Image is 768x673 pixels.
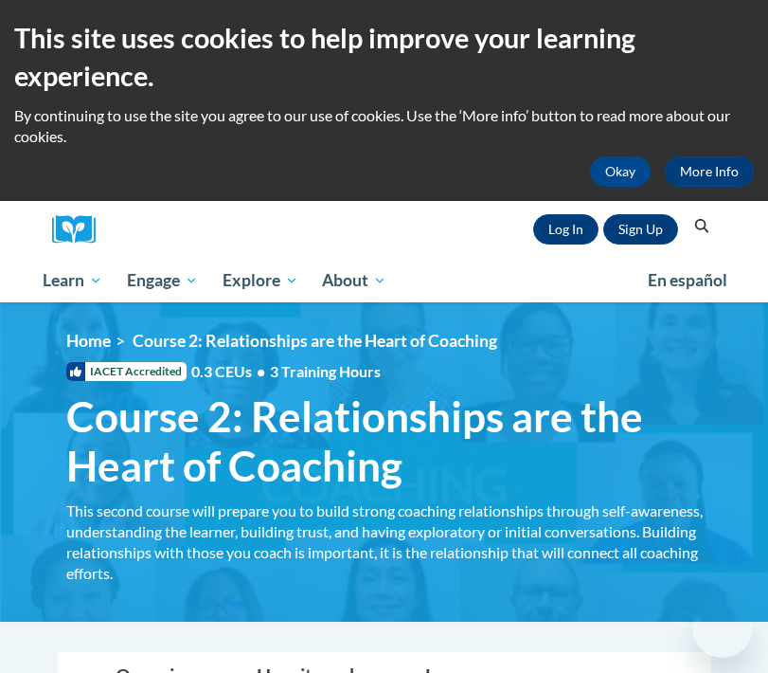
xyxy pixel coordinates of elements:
iframe: Button to launch messaging window [692,597,753,658]
span: Engage [127,269,198,292]
span: Learn [43,269,102,292]
span: IACET Accredited [66,362,187,381]
img: Logo brand [52,215,109,245]
a: Log In [533,214,598,245]
div: This second course will prepare you to build strong coaching relationships through self-awareness... [66,500,720,584]
p: By continuing to use the site you agree to our use of cookies. Use the ‘More info’ button to read... [14,105,754,147]
span: • [257,362,265,380]
span: Course 2: Relationships are the Heart of Coaching [133,331,497,351]
button: Search [688,215,716,238]
a: Engage [115,259,210,302]
div: Main menu [29,259,740,302]
a: En español [635,261,740,300]
span: 3 Training Hours [270,362,381,380]
button: Okay [590,156,651,187]
a: Learn [31,259,116,302]
span: Explore [223,269,298,292]
a: Register [603,214,678,245]
span: About [322,269,386,292]
a: Home [66,331,111,351]
span: Course 2: Relationships are the Heart of Coaching [66,391,720,492]
span: 0.3 CEUs [191,361,381,382]
a: More Info [665,156,754,187]
a: About [310,259,399,302]
h2: This site uses cookies to help improve your learning experience. [14,19,754,96]
span: En español [648,270,727,290]
a: Cox Campus [52,215,109,245]
a: Explore [210,259,311,302]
